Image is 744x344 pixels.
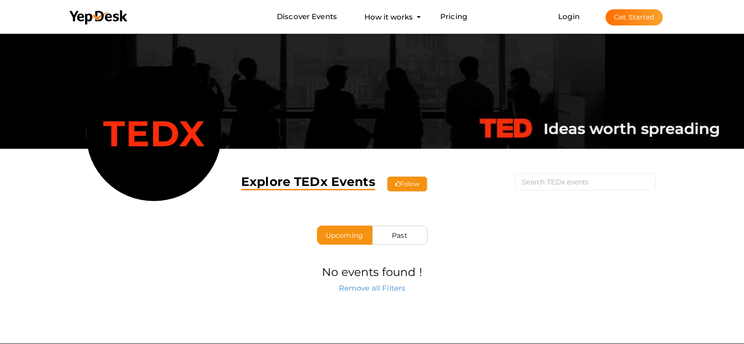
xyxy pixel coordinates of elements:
[322,264,422,280] label: No events found !
[325,230,364,240] div: Upcoming
[515,173,655,190] input: Search TEDx events
[440,8,467,26] a: Pricing
[380,230,420,240] div: Past
[241,174,375,190] span: Explore TEDx Events
[606,9,663,25] button: Get Started
[558,12,580,21] a: Login
[339,283,406,293] a: Remove all Filters
[277,8,337,26] a: Discover Events
[86,66,222,201] img: 5c3f1135cfb04a55714e6755
[361,8,416,26] button: How it works
[387,176,428,192] span: Follow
